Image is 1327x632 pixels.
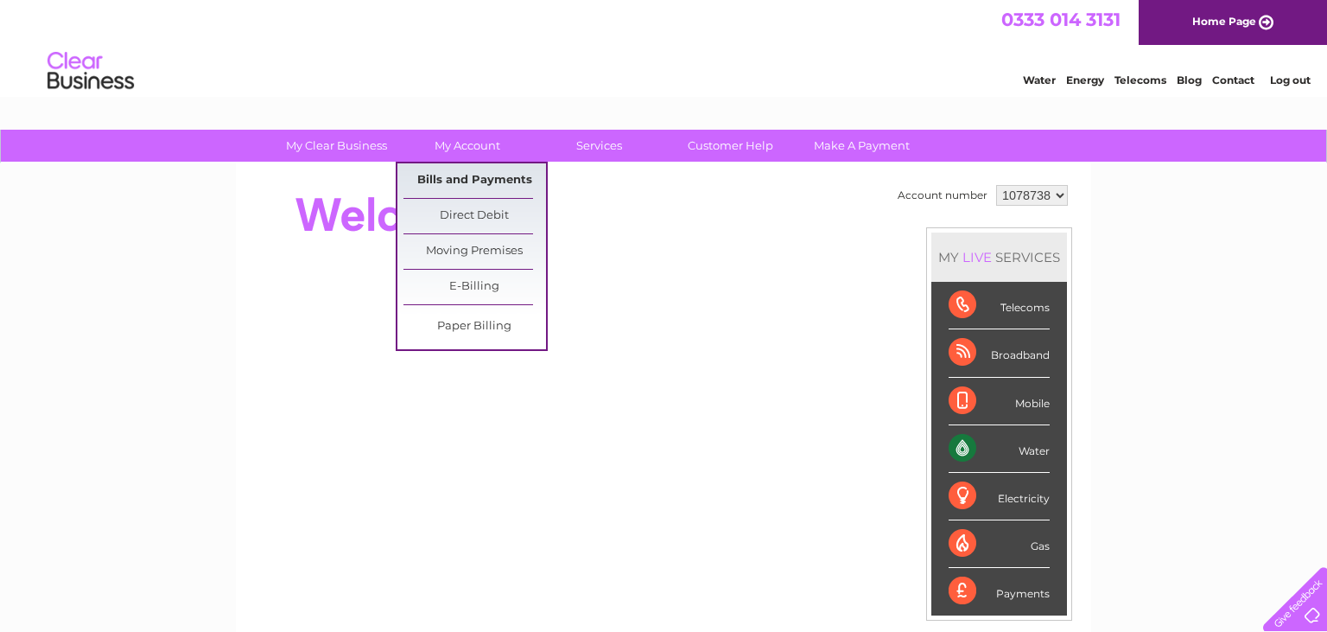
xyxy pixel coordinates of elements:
a: 0333 014 3131 [1001,9,1121,30]
a: Moving Premises [403,234,546,269]
div: Clear Business is a trading name of Verastar Limited (registered in [GEOGRAPHIC_DATA] No. 3667643... [257,10,1073,84]
div: Broadband [949,329,1050,377]
a: Bills and Payments [403,163,546,198]
div: MY SERVICES [931,233,1067,282]
td: Account number [893,181,992,210]
a: Telecoms [1114,73,1166,86]
a: Contact [1212,73,1254,86]
a: Customer Help [659,130,802,162]
a: Services [528,130,670,162]
a: Direct Debit [403,199,546,233]
div: Electricity [949,473,1050,520]
div: Mobile [949,378,1050,425]
a: Water [1023,73,1056,86]
a: My Account [397,130,539,162]
a: Paper Billing [403,310,546,344]
a: Make A Payment [790,130,933,162]
a: Blog [1177,73,1202,86]
a: My Clear Business [265,130,408,162]
div: Payments [949,568,1050,615]
div: Gas [949,520,1050,568]
a: Log out [1270,73,1311,86]
div: Water [949,425,1050,473]
a: E-Billing [403,270,546,304]
div: Telecoms [949,282,1050,329]
div: LIVE [959,249,995,265]
a: Energy [1066,73,1104,86]
img: logo.png [47,45,135,98]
